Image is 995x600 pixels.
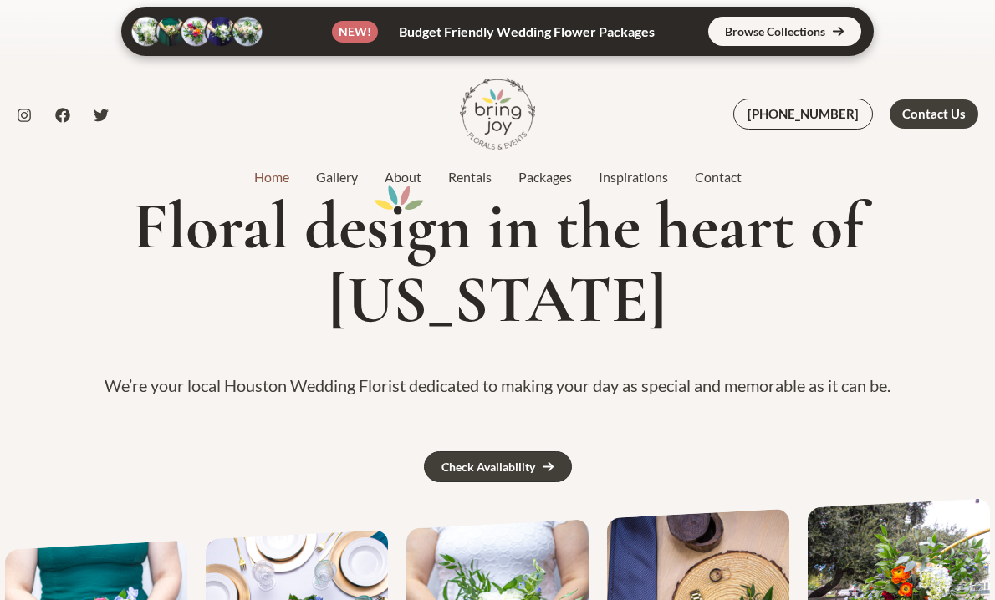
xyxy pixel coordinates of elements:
[371,167,435,187] a: About
[17,108,32,123] a: Instagram
[435,167,505,187] a: Rentals
[441,461,535,473] div: Check Availability
[55,108,70,123] a: Facebook
[94,108,109,123] a: Twitter
[890,99,978,129] a: Contact Us
[460,76,535,151] img: Bring Joy
[241,165,755,190] nav: Site Navigation
[585,167,681,187] a: Inspirations
[505,167,585,187] a: Packages
[303,167,371,187] a: Gallery
[681,167,755,187] a: Contact
[20,190,975,337] h1: Floral des gn in the heart of [US_STATE]
[424,451,572,482] a: Check Availability
[20,370,975,401] p: We’re your local Houston Wedding Florist dedicated to making your day as special and memorable as...
[733,99,873,130] a: [PHONE_NUMBER]
[389,190,406,263] mark: i
[241,167,303,187] a: Home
